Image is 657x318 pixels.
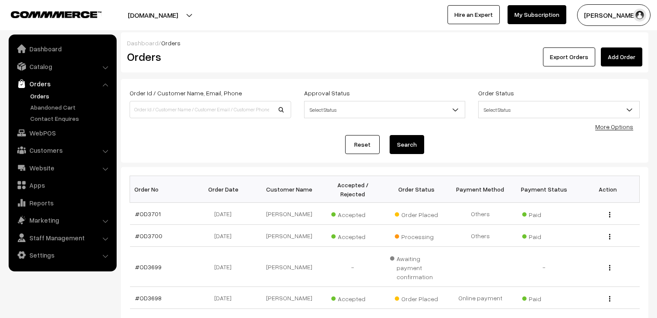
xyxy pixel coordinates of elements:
a: WebPOS [11,125,114,141]
td: [DATE] [194,287,257,309]
a: Reset [345,135,380,154]
td: Others [448,225,512,247]
td: [PERSON_NAME] [257,225,321,247]
input: Order Id / Customer Name / Customer Email / Customer Phone [130,101,291,118]
th: Order No [130,176,194,203]
label: Order Status [478,88,514,98]
img: Menu [609,234,610,239]
a: #OD3699 [135,263,162,271]
a: #OD3698 [135,294,162,302]
span: Paid [522,230,565,241]
td: [PERSON_NAME] [257,247,321,287]
button: Export Orders [543,47,595,66]
a: Hire an Expert [448,5,500,24]
h2: Orders [127,50,290,63]
label: Approval Status [304,88,350,98]
a: My Subscription [508,5,566,24]
span: Processing [395,230,438,241]
div: / [127,38,642,47]
a: COMMMERCE [11,9,86,19]
a: Settings [11,247,114,263]
td: [DATE] [194,247,257,287]
button: [PERSON_NAME] C [577,4,651,26]
span: Paid [522,292,565,303]
button: Search [390,135,424,154]
label: Order Id / Customer Name, Email, Phone [130,88,242,98]
th: Customer Name [257,176,321,203]
a: More Options [595,123,633,130]
td: [DATE] [194,225,257,247]
th: Action [576,176,640,203]
button: [DOMAIN_NAME] [98,4,208,26]
span: Select Status [478,101,640,118]
a: Catalog [11,59,114,74]
span: Select Status [304,101,466,118]
span: Order Placed [395,292,438,303]
img: Menu [609,212,610,217]
a: Contact Enquires [28,114,114,123]
td: Online payment [448,287,512,309]
span: Order Placed [395,208,438,219]
td: - [512,247,576,287]
a: Orders [28,91,114,101]
span: Accepted [331,208,375,219]
span: Select Status [305,102,465,117]
th: Payment Method [448,176,512,203]
a: Dashboard [11,41,114,57]
span: Accepted [331,230,375,241]
td: Others [448,203,512,225]
a: #OD3700 [135,232,162,239]
a: Website [11,160,114,176]
td: [DATE] [194,203,257,225]
span: Paid [522,208,565,219]
th: Accepted / Rejected [321,176,385,203]
a: Reports [11,195,114,211]
th: Payment Status [512,176,576,203]
th: Order Date [194,176,257,203]
td: [PERSON_NAME] [257,287,321,309]
a: Apps [11,177,114,193]
span: Accepted [331,292,375,303]
img: Menu [609,265,610,271]
th: Order Status [385,176,449,203]
a: Orders [11,76,114,91]
span: Awaiting payment confirmation [390,252,444,281]
a: Marketing [11,212,114,228]
td: [PERSON_NAME] [257,203,321,225]
a: Customers [11,142,114,158]
img: user [633,9,646,22]
a: Add Order [601,47,642,66]
span: Orders [161,39,181,47]
img: Menu [609,296,610,302]
a: Dashboard [127,39,159,47]
img: COMMMERCE [11,11,102,18]
a: Abandoned Cart [28,103,114,112]
a: #OD3701 [135,210,161,217]
span: Select Status [479,102,639,117]
td: - [321,247,385,287]
a: Staff Management [11,230,114,246]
